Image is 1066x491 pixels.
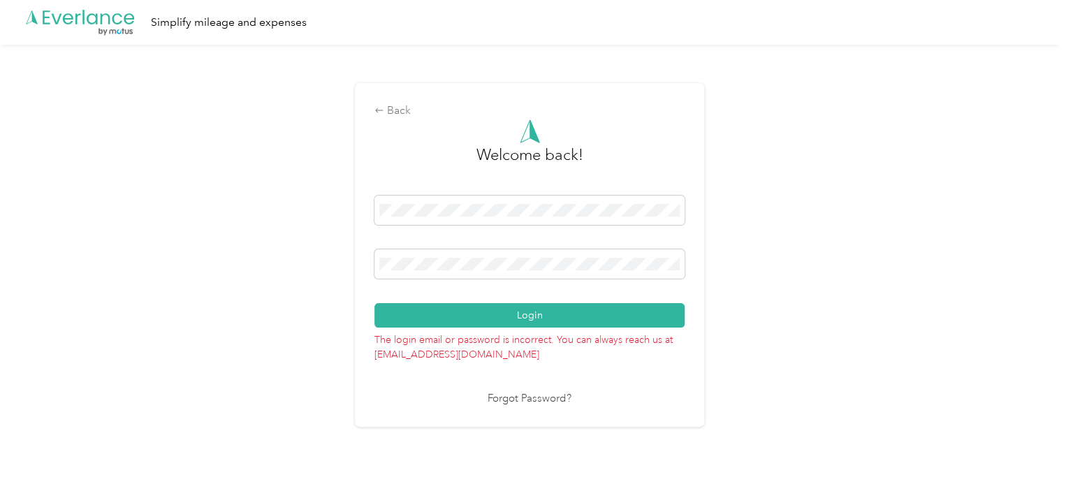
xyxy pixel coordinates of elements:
a: Forgot Password? [488,391,571,407]
p: The login email or password is incorrect. You can always reach us at [EMAIL_ADDRESS][DOMAIN_NAME] [374,328,685,362]
div: Simplify mileage and expenses [151,14,307,31]
button: Login [374,303,685,328]
h3: greeting [476,143,583,181]
div: Back [374,103,685,119]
